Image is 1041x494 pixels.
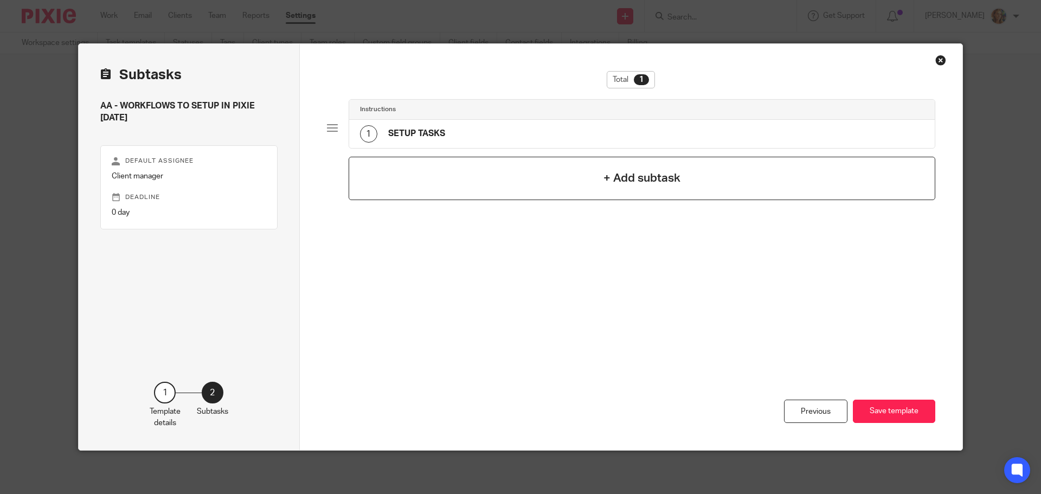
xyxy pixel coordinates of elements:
[112,193,266,202] p: Deadline
[360,105,396,114] h4: Instructions
[100,100,278,124] h4: AA - WORKFLOWS TO SETUP IN PIXIE [DATE]
[154,382,176,403] div: 1
[360,125,377,143] div: 1
[197,406,228,417] p: Subtasks
[100,66,182,84] h2: Subtasks
[603,170,680,187] h4: + Add subtask
[150,406,181,428] p: Template details
[784,400,847,423] div: Previous
[112,207,266,218] p: 0 day
[634,74,649,85] div: 1
[112,157,266,165] p: Default assignee
[112,171,266,182] p: Client manager
[853,400,935,423] button: Save template
[935,55,946,66] div: Close this dialog window
[388,128,445,139] h4: SETUP TASKS
[607,71,655,88] div: Total
[202,382,223,403] div: 2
